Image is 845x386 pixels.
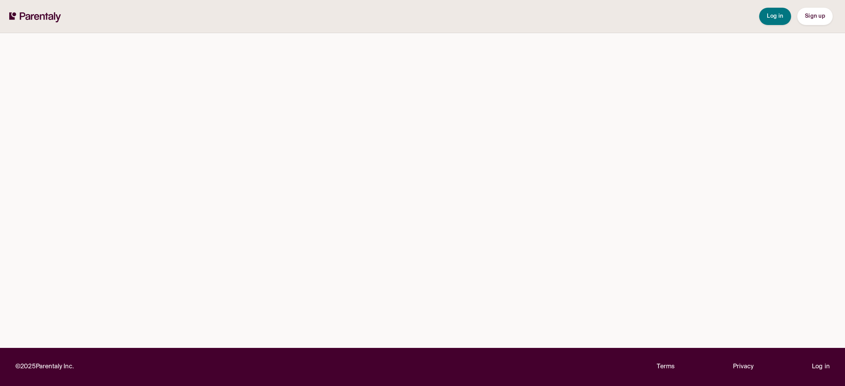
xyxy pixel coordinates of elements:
[15,362,74,372] p: © 2025 Parentaly Inc.
[733,362,754,372] a: Privacy
[797,8,833,25] button: Sign up
[812,362,830,372] a: Log in
[657,362,674,372] a: Terms
[759,8,791,25] button: Log in
[805,13,825,19] span: Sign up
[767,13,783,19] span: Log in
